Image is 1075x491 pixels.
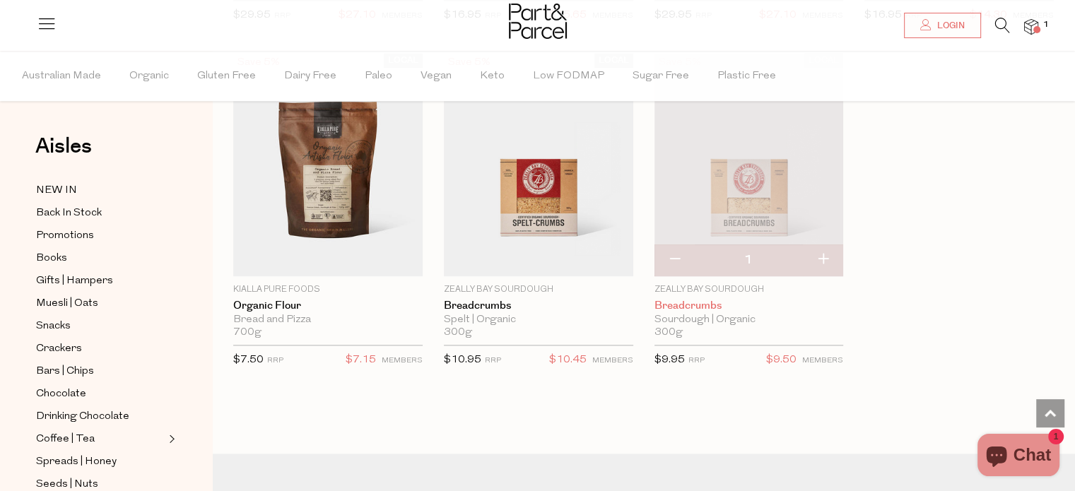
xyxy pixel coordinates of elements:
[129,52,169,101] span: Organic
[36,182,165,199] a: NEW IN
[36,318,71,335] span: Snacks
[36,295,98,312] span: Muesli | Oats
[717,52,776,101] span: Plastic Free
[654,283,844,296] p: Zeally Bay Sourdough
[592,357,633,365] small: MEMBERS
[802,357,843,365] small: MEMBERS
[165,430,175,447] button: Expand/Collapse Coffee | Tea
[22,52,101,101] span: Australian Made
[485,357,501,365] small: RRP
[480,52,505,101] span: Keto
[509,4,567,39] img: Part&Parcel
[421,52,452,101] span: Vegan
[36,250,67,267] span: Books
[36,227,165,244] a: Promotions
[233,300,423,312] a: Organic Flour
[35,136,92,171] a: Aisles
[233,53,423,276] img: Organic Flour
[633,52,689,101] span: Sugar Free
[444,355,481,365] span: $10.95
[36,385,165,403] a: Chocolate
[36,273,113,290] span: Gifts | Hampers
[36,430,165,448] a: Coffee | Tea
[36,408,129,425] span: Drinking Chocolate
[197,52,256,101] span: Gluten Free
[36,317,165,335] a: Snacks
[233,283,423,296] p: Kialla Pure Foods
[365,52,392,101] span: Paleo
[36,453,165,471] a: Spreads | Honey
[233,355,264,365] span: $7.50
[444,326,472,339] span: 300g
[654,326,683,339] span: 300g
[36,408,165,425] a: Drinking Chocolate
[36,431,95,448] span: Coffee | Tea
[36,454,117,471] span: Spreads | Honey
[1024,19,1038,34] a: 1
[36,227,94,244] span: Promotions
[654,314,844,326] div: Sourdough | Organic
[382,357,423,365] small: MEMBERS
[36,341,82,357] span: Crackers
[36,362,165,380] a: Bars | Chips
[267,357,283,365] small: RRP
[233,326,262,339] span: 700g
[35,131,92,162] span: Aisles
[36,386,86,403] span: Chocolate
[36,272,165,290] a: Gifts | Hampers
[654,355,685,365] span: $9.95
[36,205,102,222] span: Back In Stock
[533,52,604,101] span: Low FODMAP
[654,53,844,276] img: Breadcrumbs
[654,300,844,312] a: Breadcrumbs
[973,434,1064,480] inbox-online-store-chat: Shopify online store chat
[36,182,77,199] span: NEW IN
[549,351,587,369] span: $10.45
[934,20,965,32] span: Login
[444,53,633,276] img: Breadcrumbs
[444,283,633,296] p: Zeally Bay Sourdough
[36,204,165,222] a: Back In Stock
[284,52,336,101] span: Dairy Free
[444,314,633,326] div: Spelt | Organic
[36,249,165,267] a: Books
[233,314,423,326] div: Bread and Pizza
[1040,18,1052,31] span: 1
[904,13,981,38] a: Login
[36,295,165,312] a: Muesli | Oats
[36,363,94,380] span: Bars | Chips
[346,351,376,369] span: $7.15
[766,351,797,369] span: $9.50
[36,340,165,357] a: Crackers
[444,300,633,312] a: Breadcrumbs
[688,357,705,365] small: RRP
